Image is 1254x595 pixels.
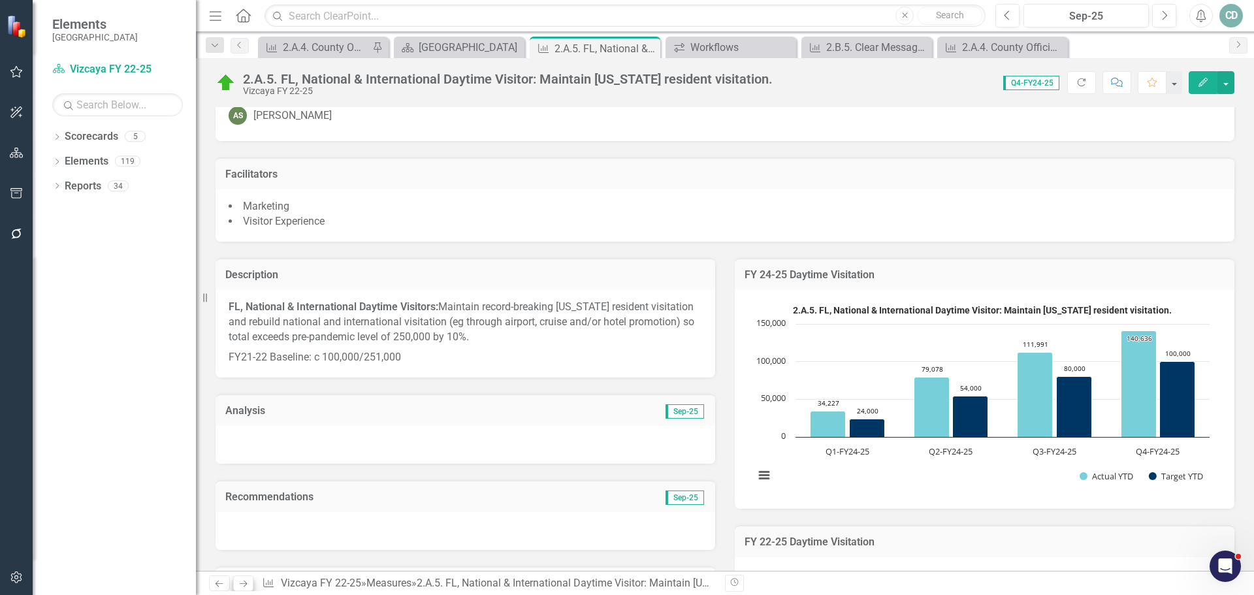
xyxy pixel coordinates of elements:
a: Measures [366,577,411,589]
button: Sep-25 [1023,4,1149,27]
svg: Interactive chart [748,300,1216,496]
text: Q2-FY24-25 [929,445,973,457]
a: 2.A.4. County Officials: Strengthen awareness among MDC elected officials by sending two (2) pers... [940,39,1065,56]
iframe: Intercom live chat [1210,551,1241,582]
path: Q1-FY24-25, 34,227. Actual YTD. [811,411,846,438]
span: Visitor Experience [243,215,325,227]
button: View chart menu, 2.A.5. FL, National & International Daytime Visitor: Maintain Florida resident v... [755,466,773,485]
path: Q4-FY24-25, 100,000. Target YTD. [1160,362,1195,438]
span: Sep-25 [666,490,704,505]
img: At or Above Target [216,72,236,93]
p: Maintain record-breaking [US_STATE] resident visitation and rebuild national and international vi... [229,300,702,347]
a: Vizcaya FY 22-25 [281,577,361,589]
text: 54,000 [960,383,982,393]
span: Sep-25 [666,404,704,419]
h3: Facilitators [225,169,1225,180]
span: Q4-FY24-25 [1003,76,1059,90]
div: Sep-25 [1028,8,1144,24]
div: 5 [125,131,146,142]
h3: FY 22-25 Daytime Visitation [745,536,1225,548]
div: 2.A.5. FL, National & International Daytime Visitor: Maintain [US_STATE] resident visitation. [417,577,833,589]
button: Show Actual YTD [1080,470,1134,482]
button: Show Target YTD [1149,470,1204,482]
text: Q3-FY24-25 [1033,445,1076,457]
path: Q3-FY24-25, 80,000. Target YTD. [1057,377,1092,438]
p: FY21-22 Baseline: c 100,000/251,000 [229,347,702,365]
path: Q4-FY24-25, 140,636. Actual YTD. [1121,331,1157,438]
div: 2.B.5. Clear Messaging: Feature core values in communications, programs and interpretation (75% o... [826,39,929,56]
path: Q2-FY24-25, 79,078. Actual YTD. [914,378,950,438]
a: 2.A.4. County Officials: Strengthen awareness among MDC elected officials by meeting in person wi... [261,39,369,56]
h3: Recommendations [225,491,556,503]
div: Vizcaya FY 22-25 [243,86,773,96]
input: Search Below... [52,93,183,116]
g: Actual YTD, bar series 1 of 2 with 4 bars. [811,331,1157,438]
a: Elements [65,154,108,169]
text: 79,078 [922,364,943,374]
path: Q3-FY24-25, 111,991. Actual YTD. [1018,353,1053,438]
text: 24,000 [857,406,878,415]
path: Q1-FY24-25, 24,000. Target YTD. [850,419,885,438]
a: Vizcaya FY 22-25 [52,62,183,77]
a: [GEOGRAPHIC_DATA] [397,39,521,56]
div: [GEOGRAPHIC_DATA] [419,39,521,56]
div: AS [229,106,247,125]
button: CD [1219,4,1243,27]
div: 2.A.4. County Officials: Strengthen awareness among MDC elected officials by sending two (2) pers... [962,39,1065,56]
h3: Analysis [225,405,466,417]
div: 34 [108,180,129,191]
text: 0 [781,430,786,442]
div: » » [262,576,715,591]
a: Workflows [669,39,793,56]
span: Marketing [243,200,289,212]
strong: FL, National & International Daytime Visitors: [229,300,438,313]
small: [GEOGRAPHIC_DATA] [52,32,138,42]
div: 119 [115,156,140,167]
text: 2.A.5. FL, National & International Daytime Visitor: Maintain [US_STATE] resident visitation. [793,305,1172,315]
text: 150,000 [756,317,786,329]
text: 34,227 [818,398,839,408]
input: Search ClearPoint... [265,5,986,27]
text: 100,000 [756,355,786,366]
div: 2.A.4. County Officials: Strengthen awareness among MDC elected officials by meeting in person wi... [283,39,369,56]
div: 2.A.5. FL, National & International Daytime Visitor: Maintain [US_STATE] resident visitation. [243,72,773,86]
div: 2.A.5. FL, National & International Daytime Visitor: Maintain Florida resident visitation.. Highc... [748,300,1221,496]
div: [PERSON_NAME] [253,108,332,123]
div: 2.A.5. FL, National & International Daytime Visitor: Maintain [US_STATE] resident visitation. [555,40,657,57]
text: 140,636 [1127,334,1152,343]
a: 2.B.5. Clear Messaging: Feature core values in communications, programs and interpretation (75% o... [805,39,929,56]
button: Search [917,7,982,25]
path: Q2-FY24-25, 54,000. Target YTD. [953,396,988,438]
text: 100,000 [1165,349,1191,358]
text: 80,000 [1064,364,1085,373]
img: ClearPoint Strategy [7,14,29,37]
text: Q4-FY24-25 [1136,445,1180,457]
text: 111,991 [1023,340,1048,349]
div: Workflows [690,39,793,56]
span: Search [936,10,964,20]
h3: FY 24-25 Daytime Visitation [745,269,1225,281]
text: Q1-FY24-25 [826,445,869,457]
a: Reports [65,179,101,194]
span: Elements [52,16,138,32]
h3: Description [225,269,705,281]
a: Scorecards [65,129,118,144]
g: Target YTD, bar series 2 of 2 with 4 bars. [850,362,1195,438]
text: 50,000 [761,392,786,404]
